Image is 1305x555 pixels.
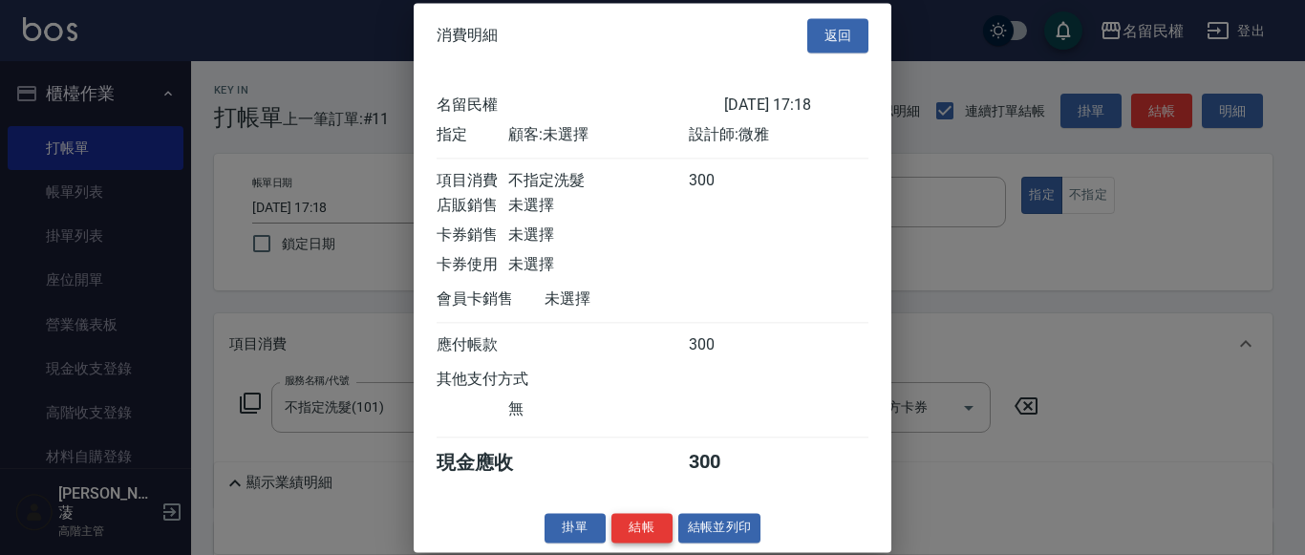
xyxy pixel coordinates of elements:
button: 返回 [807,18,868,53]
div: 未選擇 [545,289,724,310]
div: 不指定洗髮 [508,171,688,191]
div: 其他支付方式 [437,370,581,390]
div: 現金應收 [437,450,545,476]
div: 300 [689,450,760,476]
div: 店販銷售 [437,196,508,216]
div: 未選擇 [508,255,688,275]
div: 300 [689,171,760,191]
div: 未選擇 [508,196,688,216]
button: 掛單 [545,513,606,543]
div: 應付帳款 [437,335,508,355]
div: 設計師: 微雅 [689,125,868,145]
div: 顧客: 未選擇 [508,125,688,145]
div: 卡券使用 [437,255,508,275]
div: 卡券銷售 [437,225,508,245]
button: 結帳並列印 [678,513,761,543]
div: 未選擇 [508,225,688,245]
button: 結帳 [611,513,673,543]
div: 300 [689,335,760,355]
div: 指定 [437,125,508,145]
div: 會員卡銷售 [437,289,545,310]
div: 無 [508,399,688,419]
div: 名留民權 [437,96,724,116]
div: [DATE] 17:18 [724,96,868,116]
span: 消費明細 [437,26,498,45]
div: 項目消費 [437,171,508,191]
